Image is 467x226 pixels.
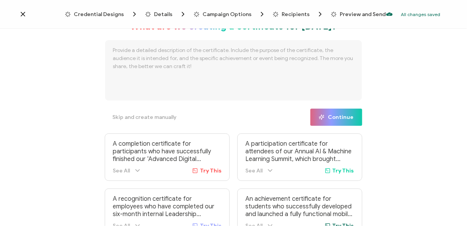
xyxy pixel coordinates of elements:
[113,195,222,218] p: A recognition certificate for employees who have completed our six-month internal Leadership Deve...
[245,167,263,174] span: See All
[310,109,362,126] button: Continue
[245,140,354,163] p: A participation certificate for attendees of our Annual AI & Machine Learning Summit, which broug...
[65,10,138,18] span: Credential Designs
[74,11,124,17] span: Credential Designs
[65,10,386,18] div: Breadcrumb
[273,10,324,18] span: Recipients
[401,11,440,17] p: All changes saved
[113,140,222,163] p: A completion certificate for participants who have successfully finished our ‘Advanced Digital Ma...
[154,11,172,17] span: Details
[340,11,386,17] span: Preview and Send
[203,11,251,17] span: Campaign Options
[200,167,222,174] span: Try This
[332,167,354,174] span: Try This
[145,10,187,18] span: Details
[429,189,467,226] iframe: Chat Widget
[194,10,266,18] span: Campaign Options
[245,195,354,218] p: An achievement certificate for students who successfully developed and launched a fully functiona...
[112,115,177,120] span: Skip and create manually
[331,11,386,17] span: Preview and Send
[319,114,354,120] span: Continue
[113,167,130,174] span: See All
[105,109,184,126] button: Skip and create manually
[282,11,310,17] span: Recipients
